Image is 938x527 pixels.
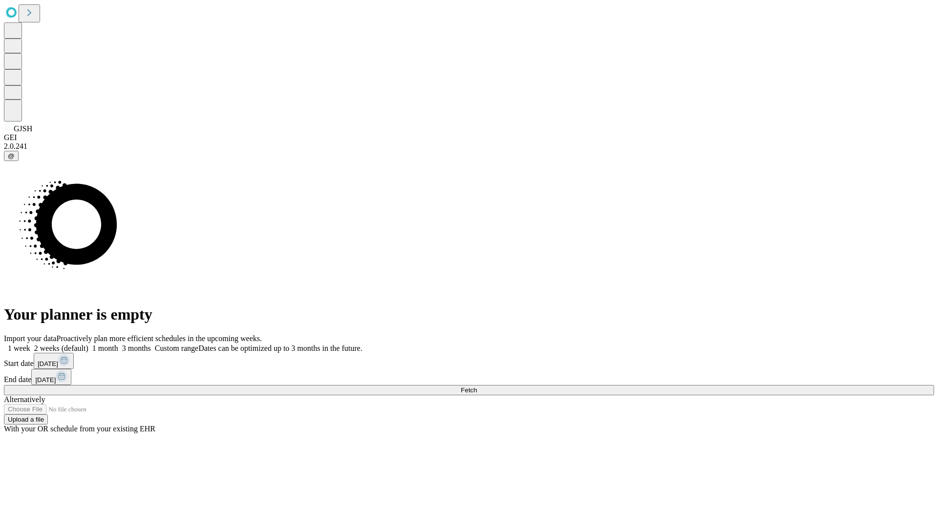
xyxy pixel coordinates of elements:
h1: Your planner is empty [4,305,934,324]
span: [DATE] [35,376,56,384]
span: Proactively plan more efficient schedules in the upcoming weeks. [57,334,262,343]
span: Custom range [155,344,198,352]
span: Import your data [4,334,57,343]
span: Dates can be optimized up to 3 months in the future. [198,344,362,352]
div: End date [4,369,934,385]
button: @ [4,151,19,161]
span: 3 months [122,344,151,352]
button: [DATE] [31,369,71,385]
span: GJSH [14,124,32,133]
button: Upload a file [4,414,48,425]
span: With your OR schedule from your existing EHR [4,425,155,433]
span: 1 week [8,344,30,352]
span: Fetch [461,386,477,394]
span: 1 month [92,344,118,352]
button: Fetch [4,385,934,395]
div: Start date [4,353,934,369]
span: Alternatively [4,395,45,404]
span: @ [8,152,15,160]
button: [DATE] [34,353,74,369]
span: 2 weeks (default) [34,344,88,352]
div: 2.0.241 [4,142,934,151]
span: [DATE] [38,360,58,367]
div: GEI [4,133,934,142]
